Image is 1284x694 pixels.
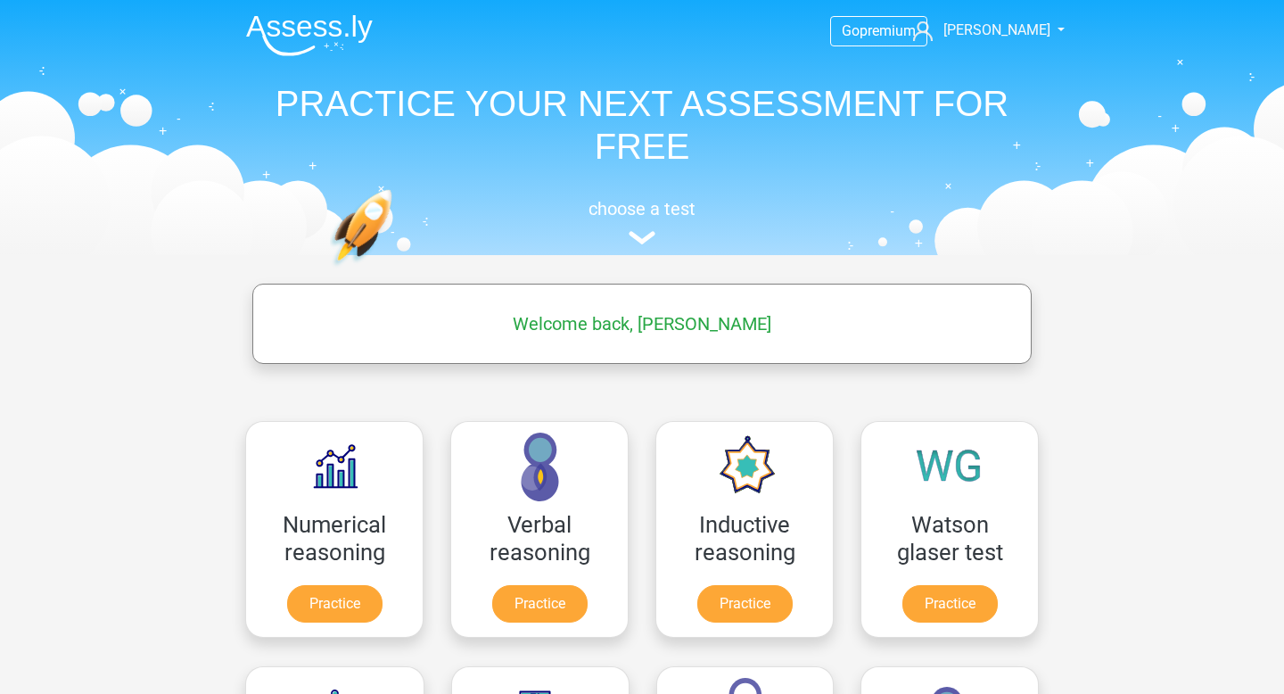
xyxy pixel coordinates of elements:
a: Practice [287,585,383,623]
a: Practice [902,585,998,623]
a: Practice [697,585,793,623]
a: Gopremium [831,19,926,43]
h5: choose a test [232,198,1052,219]
a: Practice [492,585,588,623]
a: choose a test [232,198,1052,245]
img: Assessly [246,14,373,56]
span: [PERSON_NAME] [943,21,1050,38]
span: Go [842,22,860,39]
a: [PERSON_NAME] [906,20,1052,41]
img: assessment [629,231,655,244]
img: practice [330,189,461,351]
h1: PRACTICE YOUR NEXT ASSESSMENT FOR FREE [232,82,1052,168]
span: premium [860,22,916,39]
h5: Welcome back, [PERSON_NAME] [261,313,1023,335]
